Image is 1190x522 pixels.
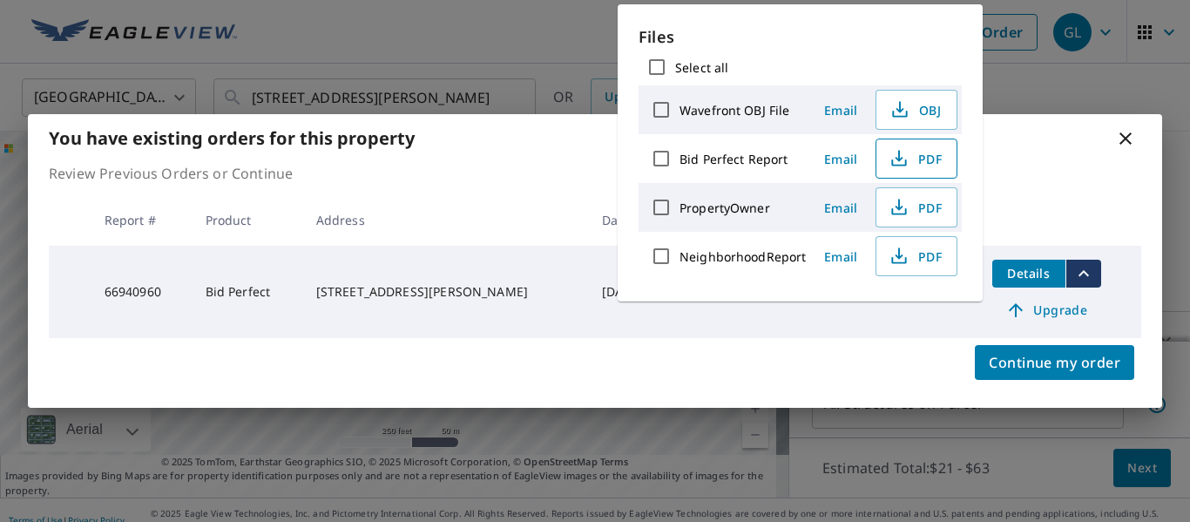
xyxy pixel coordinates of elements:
th: Product [192,194,302,246]
button: Email [813,97,869,124]
button: detailsBtn-66940960 [992,260,1065,288]
th: Report # [91,194,192,246]
span: OBJ [887,99,943,120]
p: Review Previous Orders or Continue [49,163,1141,184]
span: PDF [887,197,943,218]
div: [STREET_ADDRESS][PERSON_NAME] [316,283,574,301]
span: Email [820,248,862,265]
label: NeighborhoodReport [680,248,806,265]
button: OBJ [876,90,957,130]
th: Address [302,194,588,246]
button: Email [813,146,869,173]
span: Details [1003,265,1055,281]
button: Email [813,194,869,221]
span: PDF [887,246,943,267]
label: PropertyOwner [680,200,770,216]
button: PDF [876,236,957,276]
th: Date [588,194,668,246]
label: Bid Perfect Report [680,151,788,167]
span: Upgrade [1003,300,1091,321]
td: Bid Perfect [192,246,302,338]
p: Files [639,25,962,49]
button: Continue my order [975,345,1134,380]
span: Continue my order [989,350,1120,375]
button: Email [813,243,869,270]
span: PDF [887,148,943,169]
label: Select all [675,59,728,76]
span: Email [820,102,862,119]
span: Email [820,200,862,216]
a: Upgrade [992,296,1101,324]
button: PDF [876,139,957,179]
span: Email [820,151,862,167]
b: You have existing orders for this property [49,126,415,150]
button: PDF [876,187,957,227]
label: Wavefront OBJ File [680,102,789,119]
td: 66940960 [91,246,192,338]
td: [DATE] [588,246,668,338]
button: filesDropdownBtn-66940960 [1065,260,1101,288]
